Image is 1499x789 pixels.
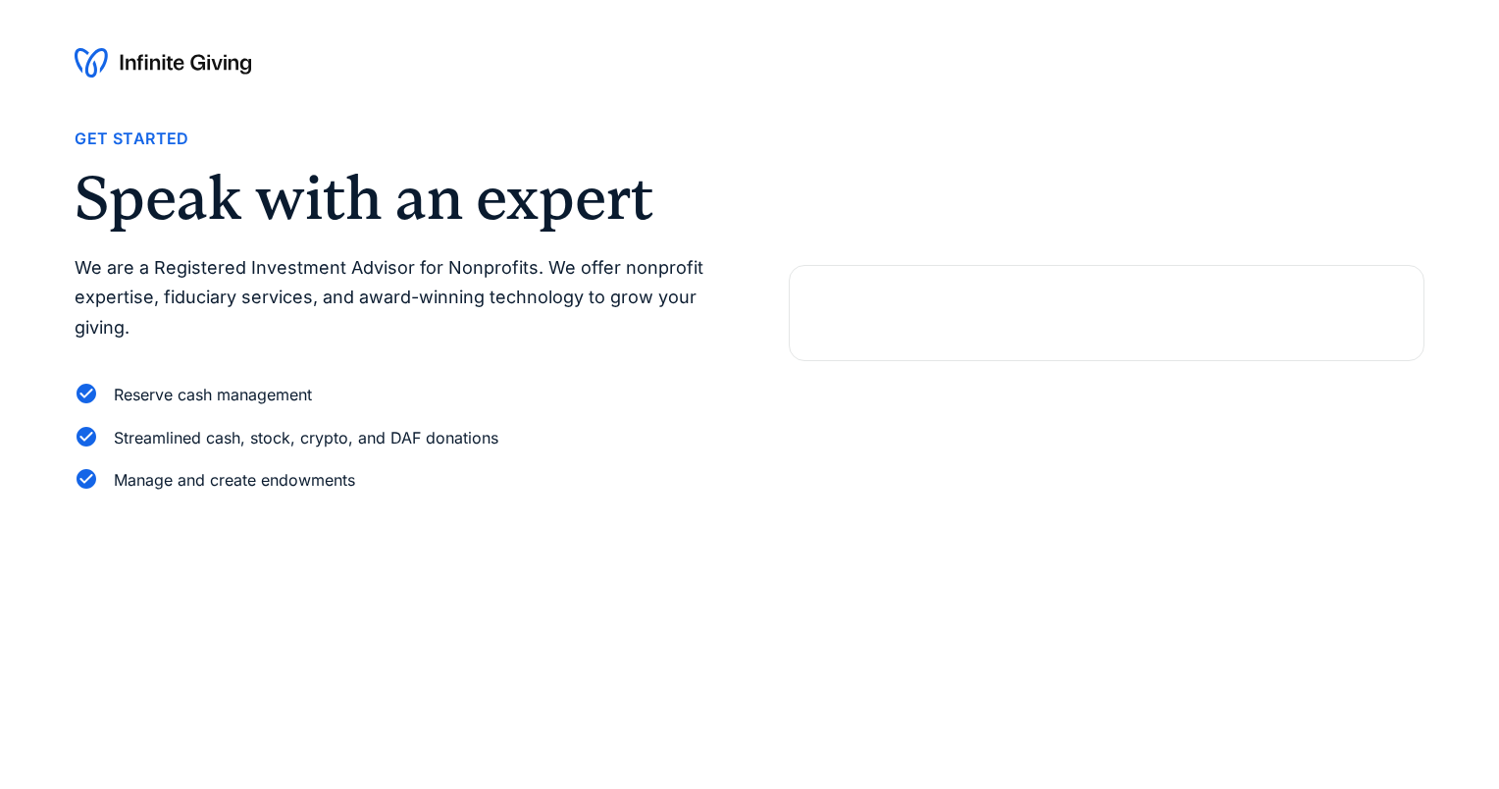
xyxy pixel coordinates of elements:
div: Streamlined cash, stock, crypto, and DAF donations [114,425,498,451]
div: Reserve cash management [114,382,312,408]
p: We are a Registered Investment Advisor for Nonprofits. We offer nonprofit expertise, fiduciary se... [75,253,710,343]
h2: Speak with an expert [75,168,710,229]
div: Get Started [75,126,188,152]
div: Manage and create endowments [114,467,355,494]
